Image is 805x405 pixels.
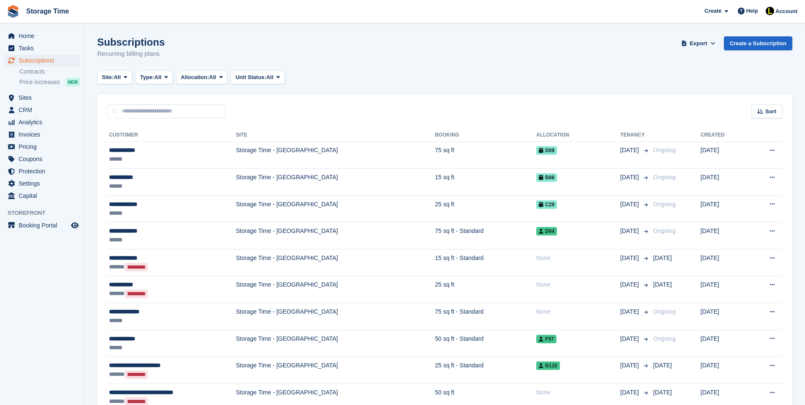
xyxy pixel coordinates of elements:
span: Ongoing [653,335,676,342]
td: Storage Time - [GEOGRAPHIC_DATA] [236,357,435,384]
td: 50 sq ft - Standard [435,330,536,357]
span: F57 [536,335,557,343]
td: [DATE] [701,303,748,330]
span: [DATE] [620,307,641,316]
span: Invoices [19,129,69,140]
span: [DATE] [620,173,641,182]
span: Account [775,7,797,16]
button: Unit Status: All [231,71,284,85]
span: Home [19,30,69,42]
td: 75 sq ft [435,142,536,169]
button: Site: All [97,71,132,85]
span: D04 [536,227,557,235]
span: Type: [140,73,155,82]
span: Capital [19,190,69,202]
button: Allocation: All [176,71,228,85]
span: Pricing [19,141,69,153]
a: menu [4,42,80,54]
span: [DATE] [620,146,641,155]
button: Export [680,36,717,50]
h1: Subscriptions [97,36,165,48]
span: [DATE] [620,200,641,209]
span: All [114,73,121,82]
span: Subscriptions [19,55,69,66]
span: [DATE] [620,388,641,397]
span: Allocation: [181,73,209,82]
a: menu [4,116,80,128]
span: Protection [19,165,69,177]
a: Preview store [70,220,80,230]
td: Storage Time - [GEOGRAPHIC_DATA] [236,222,435,249]
a: menu [4,129,80,140]
td: Storage Time - [GEOGRAPHIC_DATA] [236,195,435,222]
span: Ongoing [653,227,676,234]
th: Customer [107,129,236,142]
span: Settings [19,178,69,189]
span: Sort [765,107,776,116]
div: NEW [66,78,80,86]
td: [DATE] [701,249,748,276]
img: stora-icon-8386f47178a22dfd0bd8f6a31ec36ba5ce8667c1dd55bd0f319d3a0aa187defe.svg [7,5,19,18]
span: CRM [19,104,69,116]
span: Coupons [19,153,69,165]
a: menu [4,55,80,66]
td: [DATE] [701,195,748,222]
span: All [154,73,161,82]
td: 15 sq ft - Standard [435,249,536,276]
span: [DATE] [653,281,672,288]
td: 25 sq ft [435,276,536,303]
div: None [536,388,620,397]
span: Ongoing [653,174,676,181]
span: All [209,73,216,82]
a: menu [4,30,80,42]
span: Booking Portal [19,219,69,231]
a: menu [4,92,80,104]
td: [DATE] [701,357,748,384]
td: 15 sq ft [435,169,536,196]
span: B88 [536,173,557,182]
a: Create a Subscription [724,36,792,50]
span: B110 [536,361,560,370]
a: menu [4,190,80,202]
a: Price increases NEW [19,77,80,87]
td: 75 sq ft - Standard [435,222,536,249]
td: 25 sq ft - Standard [435,357,536,384]
div: None [536,254,620,263]
span: Ongoing [653,201,676,208]
td: 75 sq ft - Standard [435,303,536,330]
td: Storage Time - [GEOGRAPHIC_DATA] [236,303,435,330]
button: Type: All [136,71,173,85]
a: menu [4,141,80,153]
span: [DATE] [620,334,641,343]
td: Storage Time - [GEOGRAPHIC_DATA] [236,276,435,303]
img: Laaibah Sarwar [766,7,774,15]
span: Storefront [8,209,84,217]
span: D09 [536,146,557,155]
td: [DATE] [701,169,748,196]
a: menu [4,165,80,177]
span: [DATE] [620,280,641,289]
span: [DATE] [653,254,672,261]
span: [DATE] [620,227,641,235]
span: [DATE] [653,362,672,369]
span: Ongoing [653,308,676,315]
div: None [536,307,620,316]
th: Allocation [536,129,620,142]
span: Ongoing [653,147,676,153]
a: Contracts [19,68,80,76]
a: menu [4,219,80,231]
td: Storage Time - [GEOGRAPHIC_DATA] [236,169,435,196]
span: Analytics [19,116,69,128]
td: Storage Time - [GEOGRAPHIC_DATA] [236,249,435,276]
span: Unit Status: [235,73,266,82]
a: menu [4,153,80,165]
a: Storage Time [23,4,72,18]
span: Price increases [19,78,60,86]
td: [DATE] [701,222,748,249]
span: [DATE] [653,389,672,396]
th: Booking [435,129,536,142]
a: menu [4,104,80,116]
a: menu [4,178,80,189]
td: 25 sq ft [435,195,536,222]
span: C29 [536,200,557,209]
